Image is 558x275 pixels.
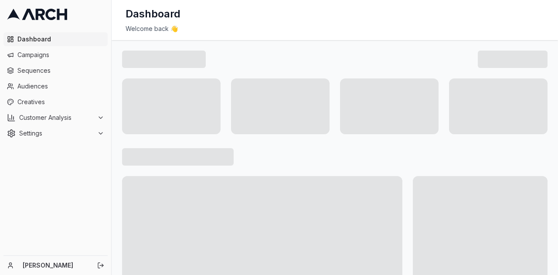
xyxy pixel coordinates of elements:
[3,48,108,62] a: Campaigns
[95,259,107,272] button: Log out
[17,66,104,75] span: Sequences
[23,261,88,270] a: [PERSON_NAME]
[126,7,180,21] h1: Dashboard
[17,51,104,59] span: Campaigns
[3,64,108,78] a: Sequences
[19,113,94,122] span: Customer Analysis
[17,82,104,91] span: Audiences
[19,129,94,138] span: Settings
[126,24,544,33] div: Welcome back 👋
[3,95,108,109] a: Creatives
[17,98,104,106] span: Creatives
[3,126,108,140] button: Settings
[17,35,104,44] span: Dashboard
[3,111,108,125] button: Customer Analysis
[3,32,108,46] a: Dashboard
[3,79,108,93] a: Audiences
